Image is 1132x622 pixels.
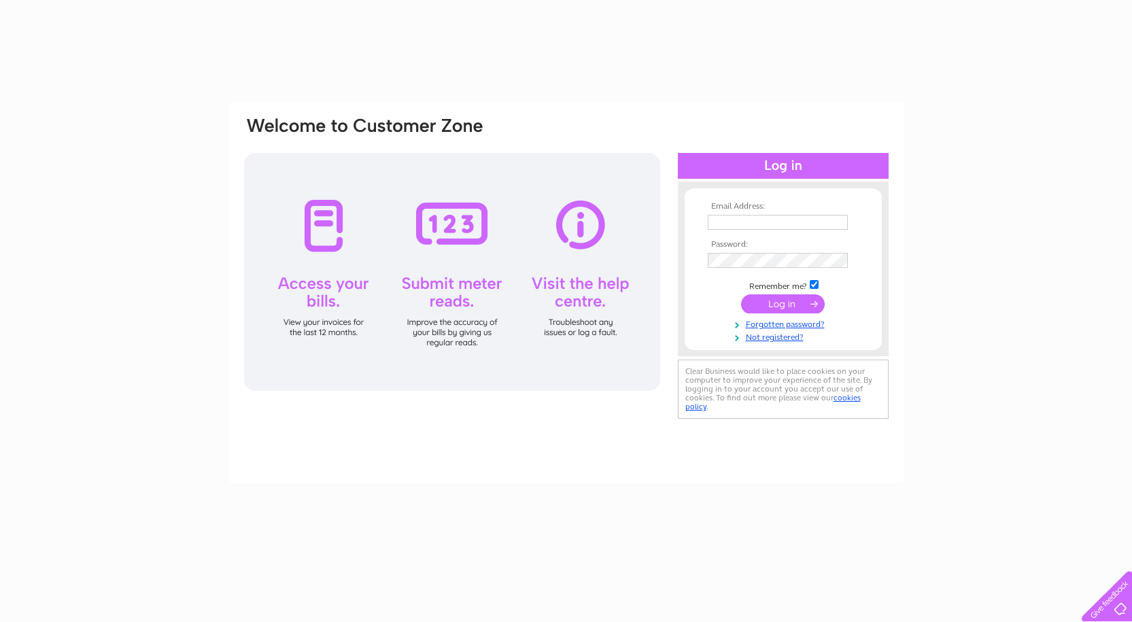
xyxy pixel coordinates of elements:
[685,393,861,411] a: cookies policy
[704,240,862,249] th: Password:
[741,294,825,313] input: Submit
[708,330,862,343] a: Not registered?
[704,278,862,292] td: Remember me?
[708,317,862,330] a: Forgotten password?
[678,360,889,419] div: Clear Business would like to place cookies on your computer to improve your experience of the sit...
[704,202,862,211] th: Email Address:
